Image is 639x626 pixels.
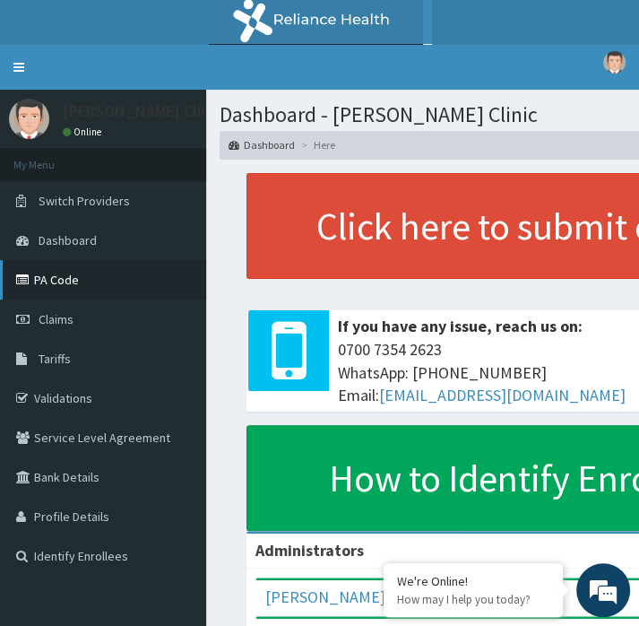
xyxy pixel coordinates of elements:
a: [PERSON_NAME] Clinic [265,587,424,607]
b: If you have any issue, reach us on: [338,316,583,336]
span: Claims [39,311,73,327]
li: Here [297,137,335,152]
span: Tariffs [39,351,71,367]
a: Online [63,126,106,138]
a: Dashboard [229,137,295,152]
span: Switch Providers [39,193,130,209]
p: How may I help you today? [397,592,549,607]
p: [PERSON_NAME] Clinic [63,103,221,119]
div: We're Online! [397,573,549,589]
span: Dashboard [39,232,97,248]
a: [EMAIL_ADDRESS][DOMAIN_NAME] [379,385,626,405]
img: User Image [603,51,626,74]
b: Administrators [255,540,364,561]
img: User Image [9,99,49,139]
